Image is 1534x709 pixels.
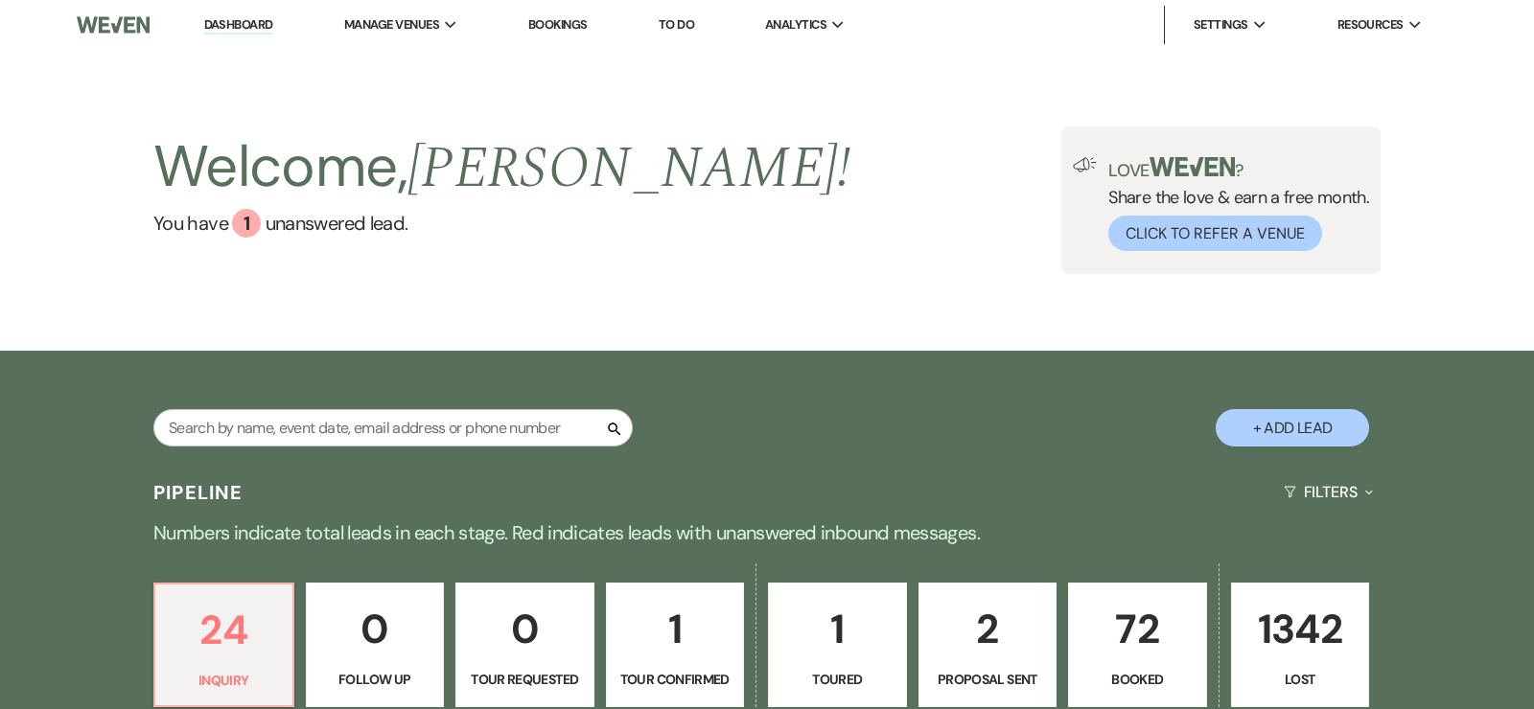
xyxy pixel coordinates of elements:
[77,5,150,45] img: Weven Logo
[659,16,694,33] a: To Do
[153,126,850,209] h2: Welcome,
[1108,216,1322,251] button: Click to Refer a Venue
[528,16,588,33] a: Bookings
[167,598,281,662] p: 24
[318,669,432,690] p: Follow Up
[768,583,907,707] a: 1Toured
[618,597,732,661] p: 1
[618,669,732,690] p: Tour Confirmed
[1231,583,1370,707] a: 1342Lost
[1194,15,1248,34] span: Settings
[1243,597,1358,661] p: 1342
[1097,157,1369,251] div: Share the love & earn a free month.
[153,409,633,446] input: Search by name, event date, email address or phone number
[1276,467,1381,517] button: Filters
[232,209,261,238] div: 1
[780,597,895,661] p: 1
[606,583,745,707] a: 1Tour Confirmed
[765,15,826,34] span: Analytics
[1073,157,1097,172] img: loud-speaker-illustration.svg
[344,15,439,34] span: Manage Venues
[1337,15,1404,34] span: Resources
[153,209,850,238] a: You have 1 unanswered lead.
[1081,669,1195,690] p: Booked
[306,583,445,707] a: 0Follow Up
[468,669,582,690] p: Tour Requested
[918,583,1058,707] a: 2Proposal Sent
[1216,409,1369,446] button: + Add Lead
[167,670,281,691] p: Inquiry
[318,597,432,661] p: 0
[1081,597,1195,661] p: 72
[153,583,294,707] a: 24Inquiry
[455,583,594,707] a: 0Tour Requested
[1243,669,1358,690] p: Lost
[931,669,1045,690] p: Proposal Sent
[780,669,895,690] p: Toured
[153,479,244,506] h3: Pipeline
[1108,157,1369,179] p: Love ?
[931,597,1045,661] p: 2
[204,16,273,34] a: Dashboard
[77,517,1457,548] p: Numbers indicate total leads in each stage. Red indicates leads with unanswered inbound messages.
[1068,583,1207,707] a: 72Booked
[407,125,850,213] span: [PERSON_NAME] !
[468,597,582,661] p: 0
[1150,157,1235,176] img: weven-logo-green.svg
